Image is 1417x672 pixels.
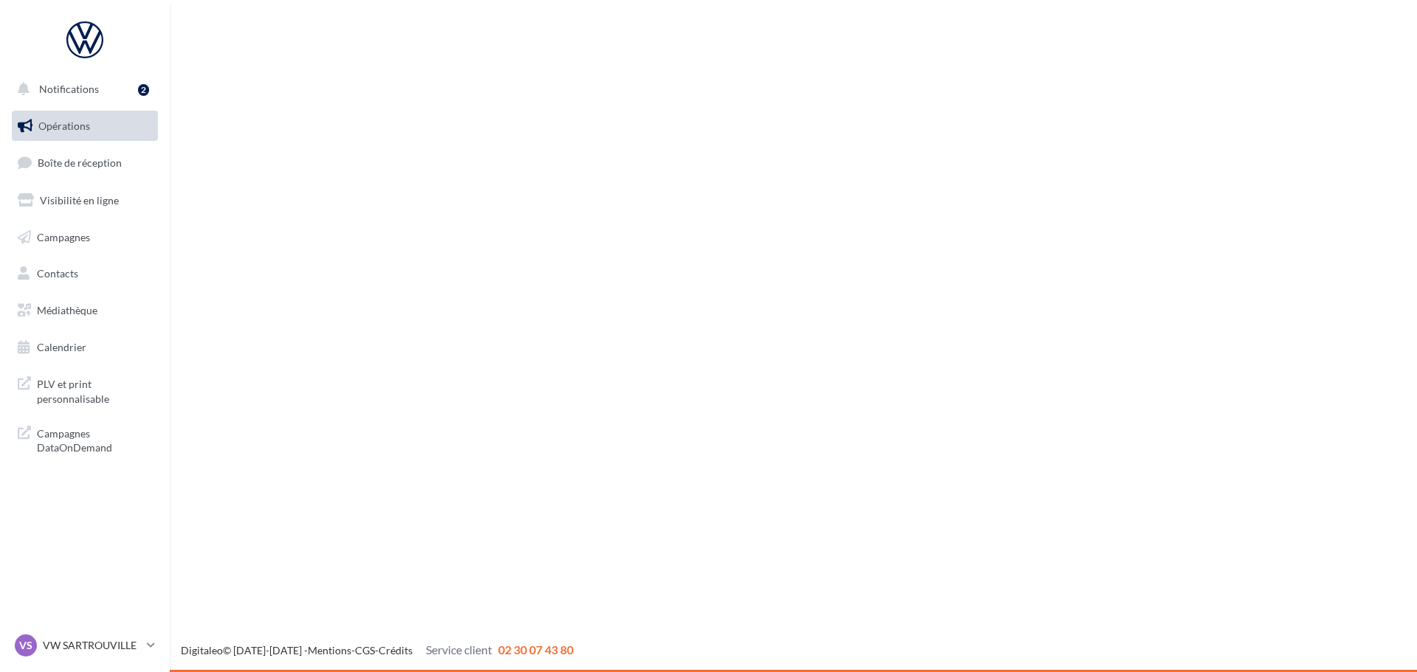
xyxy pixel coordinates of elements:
[355,644,375,657] a: CGS
[379,644,413,657] a: Crédits
[498,642,573,657] span: 02 30 07 43 80
[9,258,161,289] a: Contacts
[9,332,161,363] a: Calendrier
[37,267,78,280] span: Contacts
[38,156,122,169] span: Boîte de réception
[43,638,141,653] p: VW SARTROUVILLE
[19,638,32,653] span: VS
[38,119,90,132] span: Opérations
[12,631,158,659] a: VS VW SARTROUVILLE
[9,222,161,253] a: Campagnes
[426,642,492,657] span: Service client
[9,74,155,105] button: Notifications 2
[138,84,149,96] div: 2
[39,83,99,95] span: Notifications
[9,147,161,179] a: Boîte de réception
[9,295,161,326] a: Médiathèque
[37,374,152,406] span: PLV et print personnalisable
[9,111,161,142] a: Opérations
[9,185,161,216] a: Visibilité en ligne
[308,644,351,657] a: Mentions
[37,230,90,243] span: Campagnes
[37,341,86,353] span: Calendrier
[37,423,152,455] span: Campagnes DataOnDemand
[37,304,97,316] span: Médiathèque
[181,644,573,657] span: © [DATE]-[DATE] - - -
[181,644,223,657] a: Digitaleo
[9,368,161,412] a: PLV et print personnalisable
[40,194,119,207] span: Visibilité en ligne
[9,418,161,461] a: Campagnes DataOnDemand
